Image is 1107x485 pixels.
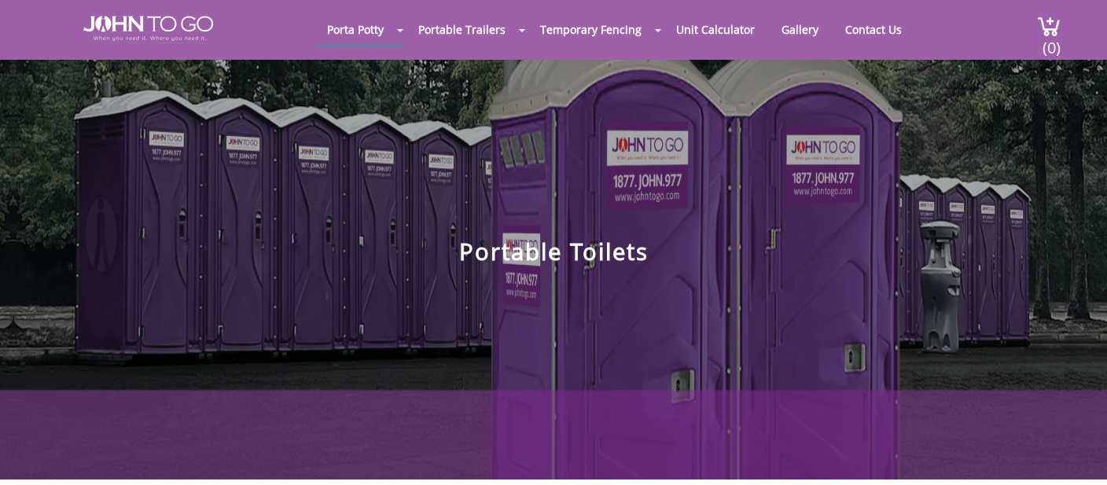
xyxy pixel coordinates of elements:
[315,14,395,45] a: Porta Potty
[528,14,653,45] a: Temporary Fencing
[770,14,830,45] a: Gallery
[1042,24,1061,58] span: (0)
[1037,16,1061,37] img: cart a
[1044,422,1107,485] button: Live Chat
[406,14,517,45] a: Portable Trailers
[83,16,213,41] img: JOHN to go
[664,14,767,45] a: Unit Calculator
[833,14,914,45] a: Contact Us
